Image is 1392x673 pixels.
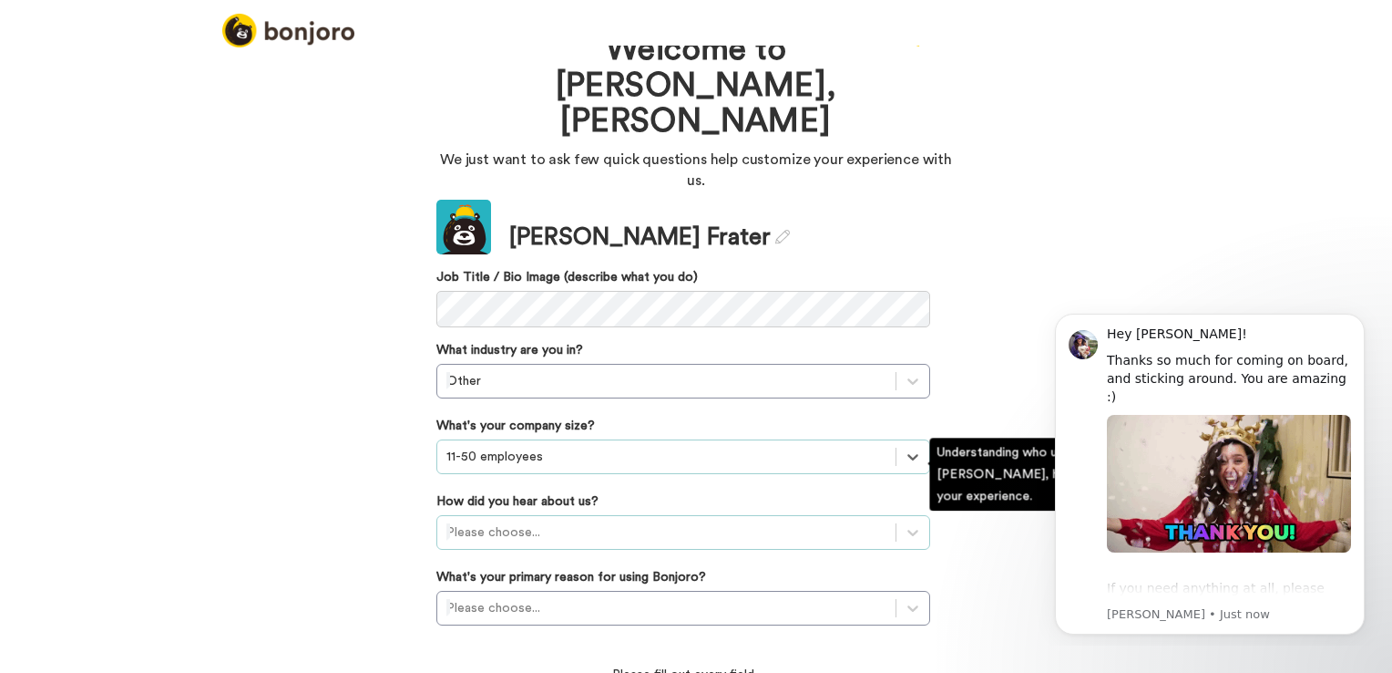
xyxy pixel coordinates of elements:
[436,492,599,511] label: How did you hear about us?
[1028,297,1392,646] iframe: Intercom notifications message
[436,150,956,192] p: We just want to ask few quick questions help customize your experience with us.
[509,221,790,254] div: [PERSON_NAME] Frater
[436,568,706,586] label: What's your primary reason for using Bonjoro?
[79,309,323,326] p: Message from Amy, sent Just now
[491,32,901,140] h1: Welcome to [PERSON_NAME], [PERSON_NAME]
[929,438,1166,511] div: Understanding who uses [PERSON_NAME], helps us tailor your experience.
[436,341,583,359] label: What industry are you in?
[222,14,354,47] img: logo_full.png
[436,417,595,435] label: What's your company size?
[79,264,323,354] div: If you need anything at all, please reach out to us here. If you'd rather help yourself first, yo...
[436,268,930,286] label: Job Title / Bio Image (describe what you do)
